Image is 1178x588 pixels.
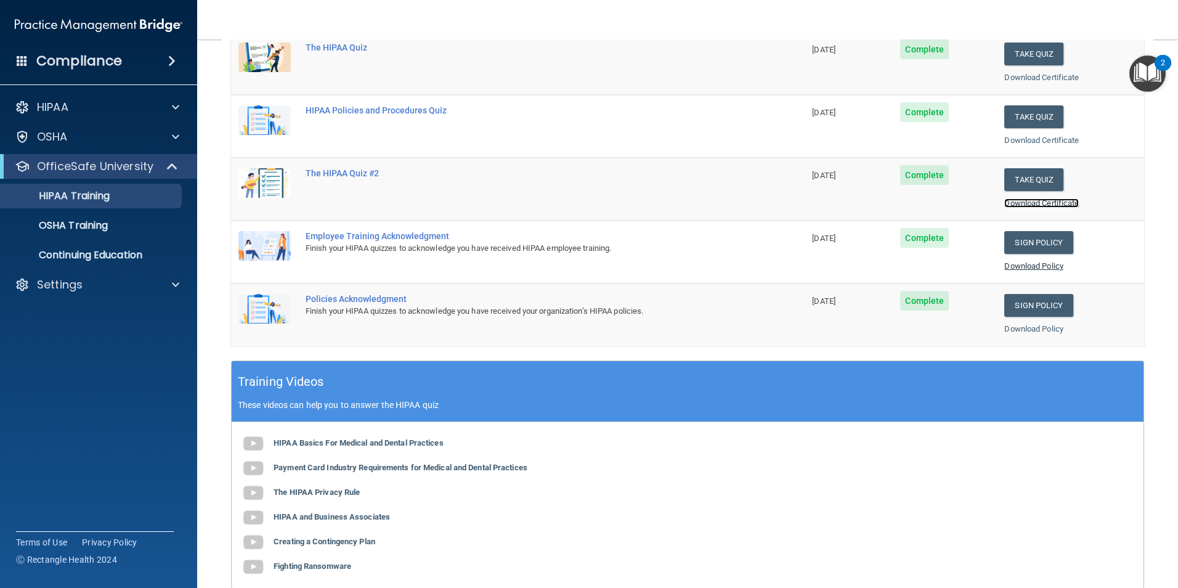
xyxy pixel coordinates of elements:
[241,481,266,505] img: gray_youtube_icon.38fcd6cc.png
[37,100,68,115] p: HIPAA
[1004,136,1079,145] a: Download Certificate
[1004,294,1073,317] a: Sign Policy
[306,304,743,319] div: Finish your HIPAA quizzes to acknowledge you have received your organization’s HIPAA policies.
[1004,43,1063,65] button: Take Quiz
[16,536,67,549] a: Terms of Use
[900,228,949,248] span: Complete
[16,553,117,566] span: Ⓒ Rectangle Health 2024
[274,561,351,571] b: Fighting Ransomware
[1004,73,1079,82] a: Download Certificate
[238,400,1137,410] p: These videos can help you to answer the HIPAA quiz
[306,231,743,241] div: Employee Training Acknowledgment
[306,241,743,256] div: Finish your HIPAA quizzes to acknowledge you have received HIPAA employee training.
[306,43,743,52] div: The HIPAA Quiz
[15,100,179,115] a: HIPAA
[238,371,324,393] h5: Training Videos
[241,456,266,481] img: gray_youtube_icon.38fcd6cc.png
[8,219,108,232] p: OSHA Training
[812,171,835,180] span: [DATE]
[812,234,835,243] span: [DATE]
[274,488,360,497] b: The HIPAA Privacy Rule
[306,294,743,304] div: Policies Acknowledgment
[306,105,743,115] div: HIPAA Policies and Procedures Quiz
[241,555,266,579] img: gray_youtube_icon.38fcd6cc.png
[900,291,949,311] span: Complete
[274,438,444,447] b: HIPAA Basics For Medical and Dental Practices
[8,249,176,261] p: Continuing Education
[1004,198,1079,208] a: Download Certificate
[274,537,375,546] b: Creating a Contingency Plan
[15,159,179,174] a: OfficeSafe University
[15,129,179,144] a: OSHA
[37,277,83,292] p: Settings
[274,463,527,472] b: Payment Card Industry Requirements for Medical and Dental Practices
[900,102,949,122] span: Complete
[900,165,949,185] span: Complete
[8,190,110,202] p: HIPAA Training
[812,108,835,117] span: [DATE]
[1004,105,1063,128] button: Take Quiz
[812,296,835,306] span: [DATE]
[36,52,122,70] h4: Compliance
[241,530,266,555] img: gray_youtube_icon.38fcd6cc.png
[241,431,266,456] img: gray_youtube_icon.38fcd6cc.png
[37,159,153,174] p: OfficeSafe University
[274,512,390,521] b: HIPAA and Business Associates
[900,39,949,59] span: Complete
[1004,231,1073,254] a: Sign Policy
[1004,324,1063,333] a: Download Policy
[1161,63,1165,79] div: 2
[241,505,266,530] img: gray_youtube_icon.38fcd6cc.png
[15,277,179,292] a: Settings
[1129,55,1166,92] button: Open Resource Center, 2 new notifications
[15,13,182,38] img: PMB logo
[1004,168,1063,191] button: Take Quiz
[306,168,743,178] div: The HIPAA Quiz #2
[812,45,835,54] span: [DATE]
[37,129,68,144] p: OSHA
[1004,261,1063,271] a: Download Policy
[82,536,137,549] a: Privacy Policy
